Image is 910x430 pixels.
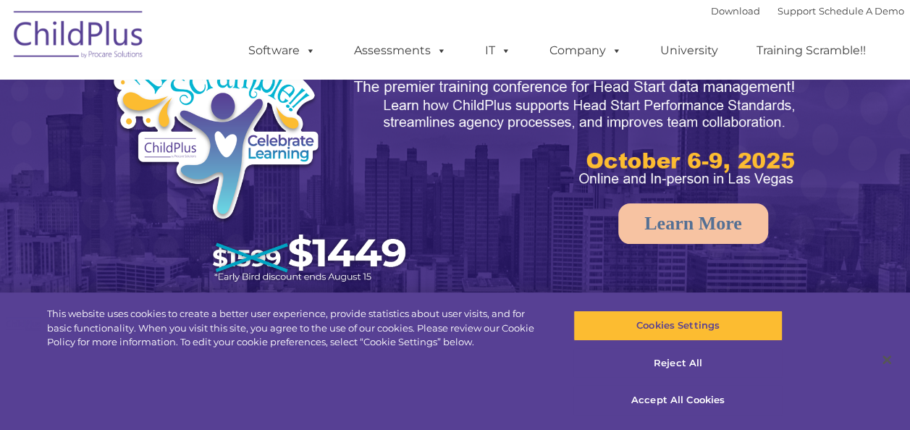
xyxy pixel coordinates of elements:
span: Last name [201,96,245,106]
a: University [646,36,733,65]
button: Reject All [573,348,783,379]
button: Close [871,344,903,376]
button: Cookies Settings [573,311,783,341]
div: This website uses cookies to create a better user experience, provide statistics about user visit... [47,307,546,350]
a: Software [234,36,330,65]
a: Training Scramble!! [742,36,880,65]
a: Learn More [618,203,768,244]
a: Assessments [340,36,461,65]
a: Download [711,5,760,17]
a: Schedule A Demo [819,5,904,17]
a: Company [535,36,636,65]
span: Phone number [201,155,263,166]
a: IT [471,36,526,65]
a: Support [778,5,816,17]
font: | [711,5,904,17]
button: Accept All Cookies [573,385,783,416]
img: ChildPlus by Procare Solutions [7,1,151,73]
